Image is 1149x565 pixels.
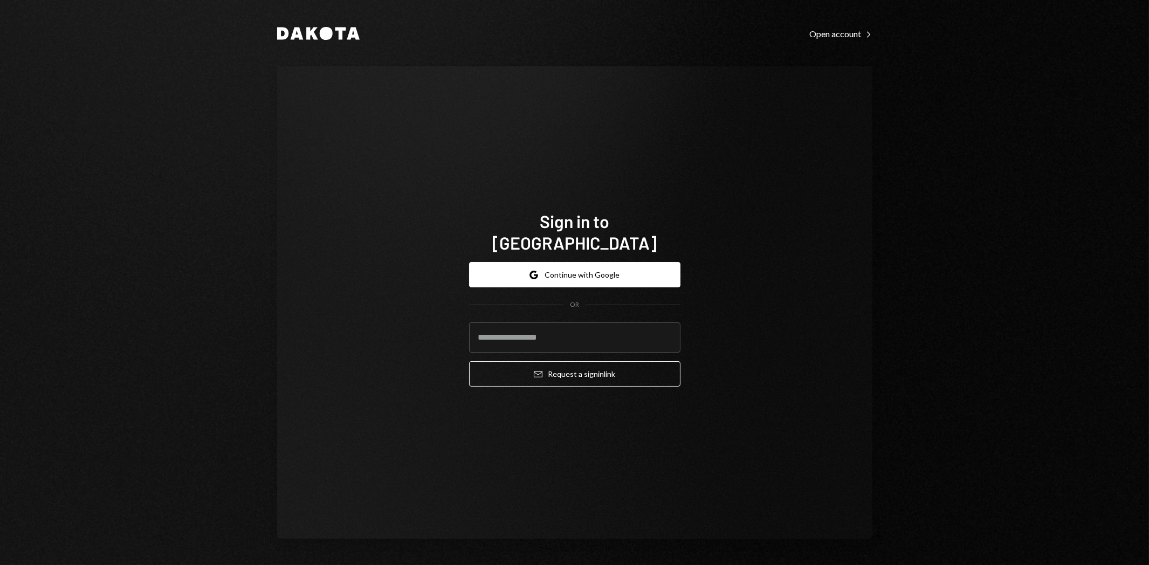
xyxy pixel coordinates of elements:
button: Request a signinlink [469,361,680,387]
h1: Sign in to [GEOGRAPHIC_DATA] [469,210,680,253]
a: Open account [810,27,872,39]
button: Continue with Google [469,262,680,287]
div: Open account [810,29,872,39]
div: OR [570,300,579,309]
